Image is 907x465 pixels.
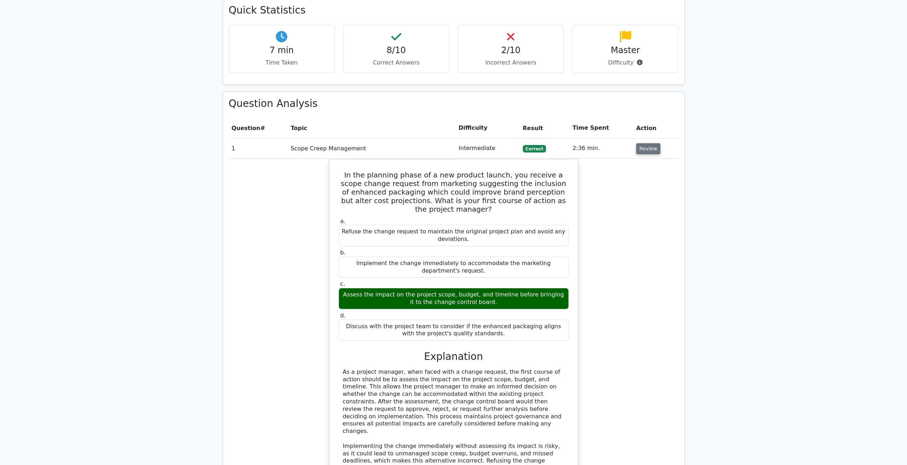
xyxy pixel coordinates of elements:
[349,45,443,56] h4: 8/10
[288,138,456,159] td: Scope Creep Management
[464,58,558,67] p: Incorrect Answers
[339,225,569,246] div: Refuse the change request to maintain the original project plan and avoid any deviations.
[456,138,520,159] td: Intermediate
[229,4,679,16] h3: Quick Statistics
[235,58,329,67] p: Time Taken
[338,171,570,213] h5: In the planning phase of a new product launch, you receive a scope change request from marketing ...
[229,138,288,159] td: 1
[340,280,345,287] span: c.
[464,45,558,56] h4: 2/10
[340,312,346,319] span: d.
[578,58,672,67] p: Difficulty
[578,45,672,56] h4: Master
[232,125,261,131] span: Question
[520,118,570,138] th: Result
[570,118,633,138] th: Time Spent
[229,98,679,110] h3: Question Analysis
[633,118,679,138] th: Action
[235,45,329,56] h4: 7 min
[349,58,443,67] p: Correct Answers
[523,145,546,152] span: Correct
[288,118,456,138] th: Topic
[339,320,569,341] div: Discuss with the project team to consider if the enhanced packaging aligns with the project's qua...
[339,288,569,309] div: Assess the impact on the project scope, budget, and timeline before bringing it to the change con...
[636,143,660,154] button: Review
[339,257,569,278] div: Implement the change immediately to accommodate the marketing department's request.
[456,118,520,138] th: Difficulty
[340,218,346,224] span: a.
[343,351,565,363] h3: Explanation
[229,118,288,138] th: #
[340,249,346,256] span: b.
[570,138,633,159] td: 2:36 min.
